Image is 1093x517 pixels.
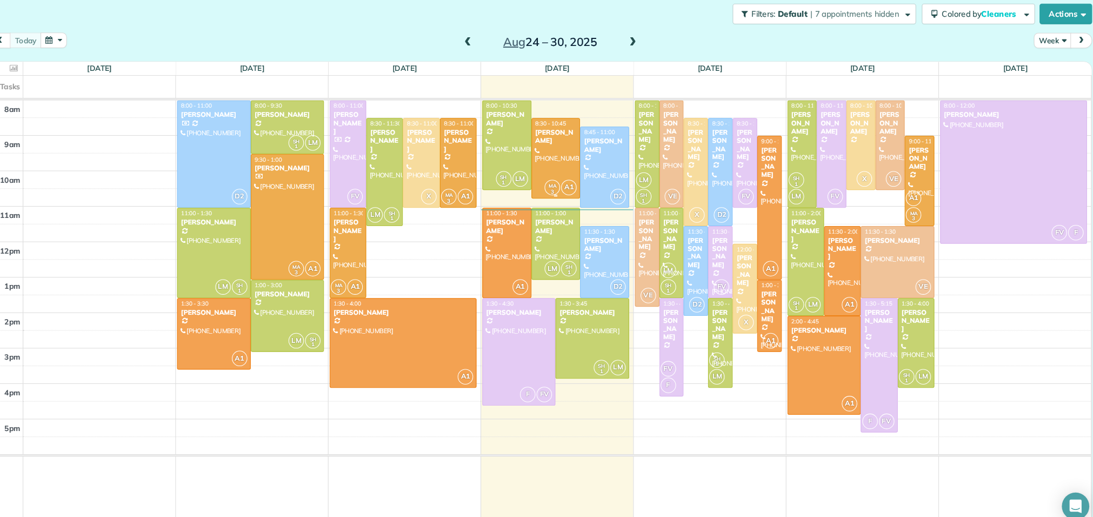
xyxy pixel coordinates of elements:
[512,111,541,118] span: 8:00 - 10:30
[802,180,808,186] span: SH
[911,153,932,176] div: [PERSON_NAME]
[16,270,31,281] span: New
[293,162,319,169] span: 9:30 - 1:00
[679,306,696,337] div: [PERSON_NAME]
[677,356,691,370] span: FV
[945,111,974,118] span: 8:00 - 12:00
[56,314,71,323] span: 2pm
[473,196,480,202] span: MA
[345,332,351,338] span: SH
[325,148,339,158] small: 1
[909,216,923,227] small: 3
[450,193,465,208] span: X
[52,180,71,189] span: 10am
[402,136,430,159] div: [PERSON_NAME]
[800,323,863,330] div: [PERSON_NAME]
[727,350,734,356] span: SH
[583,267,597,277] small: 1
[629,279,644,293] span: D2
[1064,45,1085,60] button: next
[725,128,755,135] span: 8:30 - 11:30
[271,193,286,208] span: D2
[368,298,394,305] span: 1:30 - 4:00
[56,147,71,155] span: 9am
[862,176,877,191] span: X
[656,119,672,150] div: [PERSON_NAME]
[56,281,71,289] span: 1pm
[587,264,594,270] span: SH
[52,92,71,101] span: Tasks
[704,295,718,310] span: D2
[869,238,932,246] div: [PERSON_NAME]
[801,315,827,322] span: 2:00 - 4:45
[772,144,798,151] span: 9:00 - 1:00
[272,284,285,295] small: 1
[292,119,356,127] div: [PERSON_NAME]
[918,279,932,293] span: VE
[275,281,282,287] span: SH
[771,153,788,184] div: [PERSON_NAME]
[511,221,551,236] div: [PERSON_NAME]
[629,355,644,369] span: LM
[856,111,885,118] span: 8:00 - 10:30
[909,195,923,209] span: A1
[681,193,695,208] span: VE
[341,142,355,157] span: LM
[749,128,778,135] span: 8:30 - 11:00
[381,279,395,293] span: A1
[772,281,798,288] span: 1:00 - 3:00
[818,23,902,32] span: | 7 appointments hidden
[604,238,644,254] div: [PERSON_NAME]
[656,111,685,118] span: 8:00 - 11:00
[654,200,668,210] small: 1
[679,298,705,305] span: 1:30 - 4:15
[618,357,624,363] span: SH
[367,221,395,244] div: [PERSON_NAME]
[679,119,696,150] div: [PERSON_NAME]
[1035,18,1085,37] button: Actions
[802,298,808,304] span: SH
[723,354,737,364] small: 1
[56,415,71,423] span: 5pm
[525,179,531,185] span: SH
[568,191,581,201] small: 3
[604,230,634,237] span: 11:30 - 1:30
[528,47,549,61] span: Aug
[681,281,687,287] span: SH
[341,261,355,276] span: A1
[223,111,252,118] span: 8:00 - 11:00
[511,119,551,135] div: [PERSON_NAME]
[1062,227,1077,242] span: F
[654,177,668,192] span: LM
[798,301,812,311] small: 1
[924,18,1031,37] button: Colored byCleaners
[798,184,812,194] small: 1
[848,389,863,403] span: A1
[614,361,628,371] small: 1
[581,298,607,305] span: 1:30 - 3:45
[368,213,397,220] span: 11:00 - 1:30
[558,221,598,236] div: [PERSON_NAME]
[727,279,742,293] span: FV
[677,284,691,295] small: 1
[223,306,286,314] div: [PERSON_NAME]
[868,406,882,420] span: F
[801,111,830,118] span: 8:00 - 11:00
[679,221,696,252] div: [PERSON_NAME]
[835,193,849,208] span: FV
[470,200,483,210] small: 3
[604,136,634,143] span: 8:45 - 11:00
[749,247,778,254] span: 12:00 - 2:30
[725,230,755,237] span: 11:30 - 1:30
[381,193,395,208] span: FV
[801,213,830,220] span: 11:00 - 2:00
[848,295,863,310] span: A1
[788,23,816,32] span: Default
[884,111,913,118] span: 8:00 - 10:30
[835,230,864,237] span: 11:30 - 2:00
[419,213,426,219] span: SH
[980,23,1015,32] span: Cleaners
[712,75,735,83] a: [DATE]
[828,119,849,142] div: [PERSON_NAME]
[583,184,597,199] span: A1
